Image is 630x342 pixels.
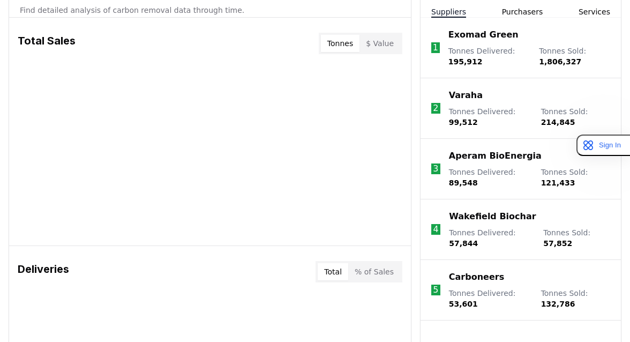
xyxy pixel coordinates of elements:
[433,284,438,296] p: 5
[348,263,400,280] button: % of Sales
[449,271,504,284] a: Carboneers
[541,179,575,187] span: 121,433
[541,288,610,309] p: Tonnes Sold :
[543,239,572,248] span: 57,852
[449,118,478,127] span: 99,512
[433,102,438,115] p: 2
[543,227,610,249] p: Tonnes Sold :
[449,300,478,308] span: 53,601
[20,5,400,16] p: Find detailed analysis of carbon removal data through time.
[449,288,530,309] p: Tonnes Delivered :
[541,167,610,188] p: Tonnes Sold :
[449,210,536,223] a: Wakefield Biochar
[449,106,530,128] p: Tonnes Delivered :
[539,57,581,66] span: 1,806,327
[449,227,532,249] p: Tonnes Delivered :
[433,41,438,54] p: 1
[359,35,400,52] button: $ Value
[431,6,466,17] button: Suppliers
[449,150,542,162] a: Aperam BioEnergia
[18,261,69,282] h3: Deliveries
[18,33,76,54] h3: Total Sales
[318,263,348,280] button: Total
[502,6,543,17] button: Purchasers
[541,106,610,128] p: Tonnes Sold :
[449,179,478,187] span: 89,548
[448,28,519,41] a: Exomad Green
[433,223,439,236] p: 4
[448,46,529,67] p: Tonnes Delivered :
[449,239,478,248] span: 57,844
[449,89,483,102] a: Varaha
[448,57,483,66] span: 195,912
[449,167,530,188] p: Tonnes Delivered :
[579,6,610,17] button: Services
[539,46,610,67] p: Tonnes Sold :
[433,162,438,175] p: 3
[321,35,359,52] button: Tonnes
[541,300,575,308] span: 132,786
[541,118,575,127] span: 214,845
